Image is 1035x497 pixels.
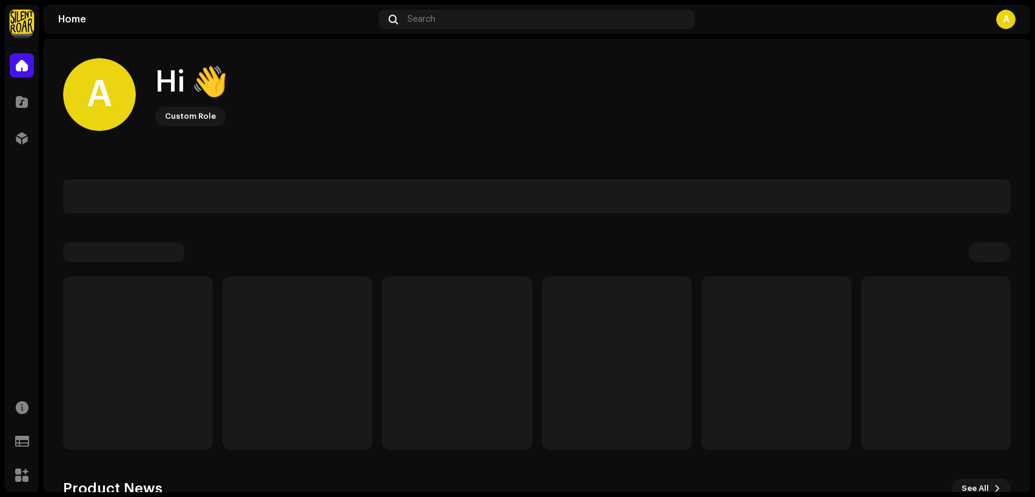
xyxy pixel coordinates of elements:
[10,10,34,34] img: fcfd72e7-8859-4002-b0df-9a7058150634
[155,63,228,102] div: Hi 👋
[407,15,435,24] span: Search
[165,109,216,124] div: Custom Role
[996,10,1016,29] div: A
[63,58,136,131] div: A
[58,15,374,24] div: Home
